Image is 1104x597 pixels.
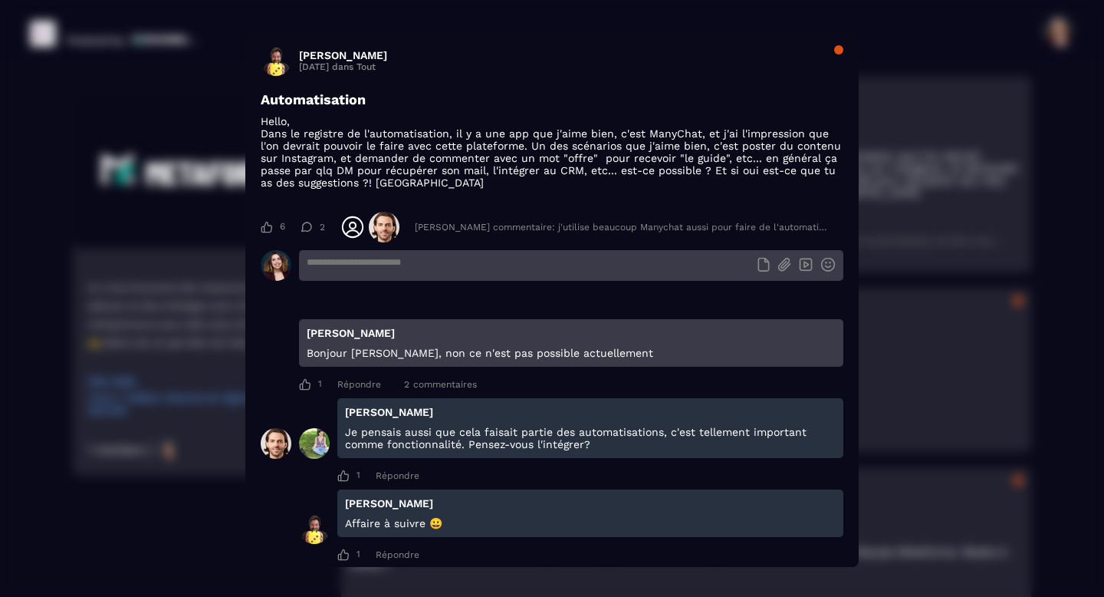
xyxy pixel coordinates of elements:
[376,549,419,560] div: Répondre
[345,497,836,510] p: [PERSON_NAME]
[299,61,387,72] p: [DATE] dans Tout
[337,379,381,390] div: Répondre
[404,379,409,390] span: 2
[345,517,836,529] p: Affaire à suivre 😀
[299,49,387,61] h3: [PERSON_NAME]
[320,222,325,233] span: 2
[307,327,836,339] p: [PERSON_NAME]
[356,549,360,561] span: 1
[345,426,836,450] p: Je pensais aussi que cela faisait partie des automatisations, c'est tellement important comme fon...
[261,115,843,189] p: Hello, Dans le registre de l'automatisation, il y a une app que j'aime bien, c'est ManyChat, et j...
[376,470,419,481] div: Répondre
[261,91,843,107] h3: Automatisation
[413,379,477,390] span: commentaires
[415,222,828,233] div: [PERSON_NAME] commentaire: j'utilise beaucoup Manychat aussi pour faire de l'automatisation et fa...
[356,470,360,482] span: 1
[345,406,836,418] p: [PERSON_NAME]
[307,347,836,359] p: Bonjour [PERSON_NAME], non ce n'est pas possible actuellement
[318,378,322,391] span: 1
[280,221,285,233] span: 6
